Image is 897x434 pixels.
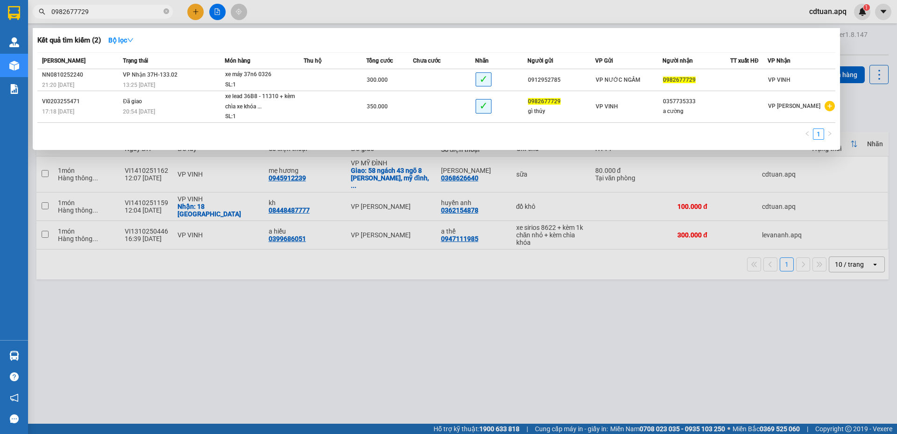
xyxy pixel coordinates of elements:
img: solution-icon [9,84,19,94]
span: VP Nhận 37H-133.02 [123,71,178,78]
span: VP Nhận [768,57,790,64]
strong: Bộ lọc [108,36,134,44]
span: Nhãn [475,57,489,64]
span: Trạng thái [123,57,148,64]
span: VP [PERSON_NAME] [768,103,820,109]
img: logo-vxr [8,6,20,20]
span: right [827,131,833,136]
li: 1 [813,128,824,140]
div: xe máy 37n6 0326 [225,70,295,80]
div: VI0203255471 [42,97,120,107]
span: VP VINH [596,103,618,110]
span: Đã giao [123,98,142,105]
a: 1 [813,129,824,139]
img: warehouse-icon [9,61,19,71]
span: Thu hộ [304,57,321,64]
h3: Kết quả tìm kiếm ( 2 ) [37,36,101,45]
div: SL: 1 [225,80,295,90]
span: Tổng cước [366,57,393,64]
button: right [824,128,835,140]
input: Tìm tên, số ĐT hoặc mã đơn [51,7,162,17]
span: search [39,8,45,15]
span: left [804,131,810,136]
span: ✓ [476,72,491,87]
li: Next Page [824,128,835,140]
span: 20:54 [DATE] [123,108,155,115]
span: notification [10,393,19,402]
span: 13:25 [DATE] [123,82,155,88]
span: VP VINH [768,77,790,83]
span: TT xuất HĐ [730,57,759,64]
span: Người gửi [527,57,553,64]
span: Món hàng [225,57,250,64]
span: Chưa cước [413,57,441,64]
div: 0357735333 [663,97,730,107]
div: a cường [663,107,730,116]
span: 0982677729 [663,77,696,83]
div: xe lead 36B8 - 11310 + kèm chìa xe khóa ... [225,92,295,112]
button: left [802,128,813,140]
span: question-circle [10,372,19,381]
div: NN0810252240 [42,70,120,80]
img: warehouse-icon [9,351,19,361]
div: 0912952785 [528,75,595,85]
div: gì thủy [528,107,595,116]
li: Previous Page [802,128,813,140]
span: VP Gửi [595,57,613,64]
span: VP NƯỚC NGẦM [596,77,641,83]
span: Người nhận [662,57,693,64]
div: SL: 1 [225,112,295,122]
span: 0982677729 [528,98,561,105]
span: 17:18 [DATE] [42,108,74,115]
span: 350.000 [367,103,388,110]
span: [PERSON_NAME] [42,57,85,64]
span: plus-circle [825,101,835,111]
span: down [127,37,134,43]
span: ✓ [476,99,491,114]
span: 300.000 [367,77,388,83]
img: warehouse-icon [9,37,19,47]
span: 21:20 [DATE] [42,82,74,88]
button: Bộ lọcdown [101,33,141,48]
span: close-circle [164,7,169,16]
span: message [10,414,19,423]
span: close-circle [164,8,169,14]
